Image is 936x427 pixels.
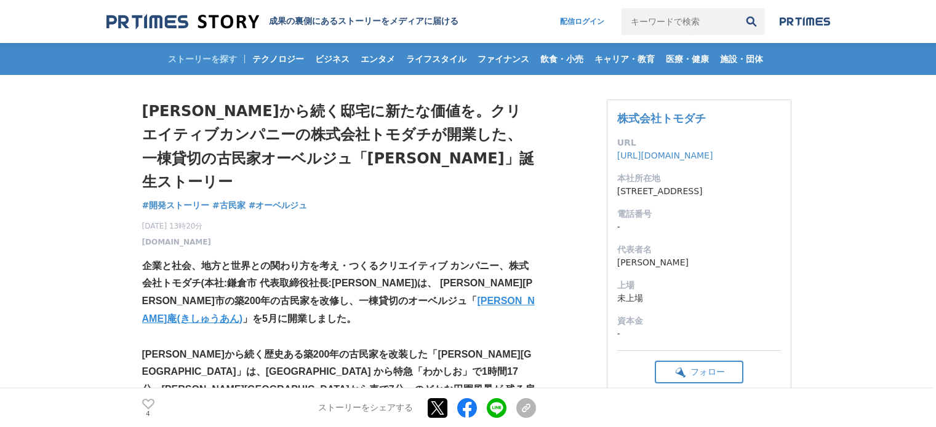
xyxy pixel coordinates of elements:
h2: 成果の裏側にあるストーリーをメディアに届ける [269,16,458,27]
a: ライフスタイル [401,43,471,75]
strong: 企業と社会、地方と世界との関わり方を考え・つくるクリエイティブ カンパニー、株式会社トモダチ(本社:鎌倉市 代表取締役社長:[PERSON_NAME])は、 [PERSON_NAME][PERS... [142,261,533,307]
a: #開発ストーリー [142,199,210,212]
dt: 代表者名 [617,243,781,256]
span: #開発ストーリー [142,200,210,211]
span: ライフスタイル [401,53,471,65]
a: キャリア・教育 [590,43,660,75]
a: [DOMAIN_NAME] [142,237,211,248]
dd: - [617,327,781,340]
a: 成果の裏側にあるストーリーをメディアに届ける 成果の裏側にあるストーリーをメディアに届ける [106,14,458,30]
button: フォロー [655,361,743,383]
span: 飲食・小売 [535,53,588,65]
span: ファイナンス [473,53,534,65]
dd: 未上場 [617,292,781,305]
dt: 電話番号 [617,208,781,221]
span: 施設・団体 [715,53,768,65]
dt: 資本金 [617,315,781,327]
span: エンタメ [356,53,400,65]
span: 医療・健康 [661,53,714,65]
a: 施設・団体 [715,43,768,75]
a: 飲食・小売 [535,43,588,75]
dt: 上場 [617,279,781,292]
span: #オーベルジュ [249,200,308,211]
a: テクノロジー [247,43,309,75]
span: #古民家 [212,200,246,211]
a: 株式会社トモダチ [617,112,706,125]
a: [URL][DOMAIN_NAME] [617,151,713,160]
a: 配信ログイン [548,8,617,35]
a: ファイナンス [473,43,534,75]
dt: URL [617,136,781,149]
a: #オーベルジュ [249,199,308,212]
img: 成果の裏側にあるストーリーをメディアに届ける [106,14,259,30]
p: ストーリーをシェアする [318,402,413,413]
p: 4 [142,410,154,417]
a: エンタメ [356,43,400,75]
img: prtimes [780,17,830,26]
span: テクノロジー [247,53,309,65]
dd: [PERSON_NAME] [617,256,781,269]
a: [PERSON_NAME]庵(きしゅうあん) [142,296,535,324]
span: ビジネス [310,53,354,65]
span: キャリア・教育 [590,53,660,65]
dd: [STREET_ADDRESS] [617,185,781,198]
button: 検索 [738,8,765,35]
span: [DATE] 13時20分 [142,221,211,232]
h1: [PERSON_NAME]から続く邸宅に新たな価値を。クリエイティブカンパニーの株式会社トモダチが開業した、一棟貸切の古民家オーベルジュ「[PERSON_NAME]」誕生ストーリー [142,100,536,194]
strong: 」を5月に開業しました。 [242,313,356,324]
input: キーワードで検索 [622,8,738,35]
dt: 本社所在地 [617,172,781,185]
a: 医療・健康 [661,43,714,75]
dd: - [617,221,781,233]
a: #古民家 [212,199,246,212]
a: ビジネス [310,43,354,75]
